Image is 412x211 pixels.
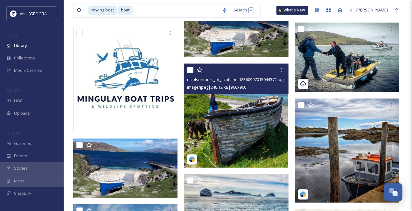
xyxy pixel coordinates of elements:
[187,77,283,82] span: nicolsontours_of_scotland-18360997015044372.jpg
[184,64,288,168] img: nicolsontours_of_scotland-18360997015044372.jpg
[6,33,17,37] span: MEDIA
[118,6,133,15] span: boat
[14,110,30,116] span: Uploads
[295,99,399,203] img: whatyouthinkofthis.andy-17935480901298158-2.jpg
[300,191,306,198] img: snapsea-logo.png
[6,88,20,93] span: COLLECT
[14,43,27,49] span: Library
[88,6,117,15] span: rowing boat
[14,153,30,159] span: Embeds
[346,4,391,17] a: [PERSON_NAME]
[6,131,21,135] span: WIDGETS
[14,140,31,146] span: Galleries
[14,178,24,184] span: Maps
[73,139,179,198] img: Harris Boat.jpg
[14,55,35,61] span: Collections
[10,10,17,17] img: Untitled%20design%20%2897%29.png
[14,165,28,171] span: Stories
[187,84,246,90] span: image/jpeg | 248.12 kB | 960 x 960
[230,4,257,17] div: Search
[384,183,402,201] button: Open Chat
[73,27,179,133] img: image002.jpg
[14,67,42,73] span: Media Centres
[14,98,23,104] span: UGC
[14,190,31,196] span: SnapLink
[295,23,399,92] img: _DSC5944.jpg
[189,156,195,163] img: snapsea-logo.png
[276,6,308,15] a: What's New
[356,7,388,13] span: [PERSON_NAME]
[20,10,69,17] span: Visit [GEOGRAPHIC_DATA]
